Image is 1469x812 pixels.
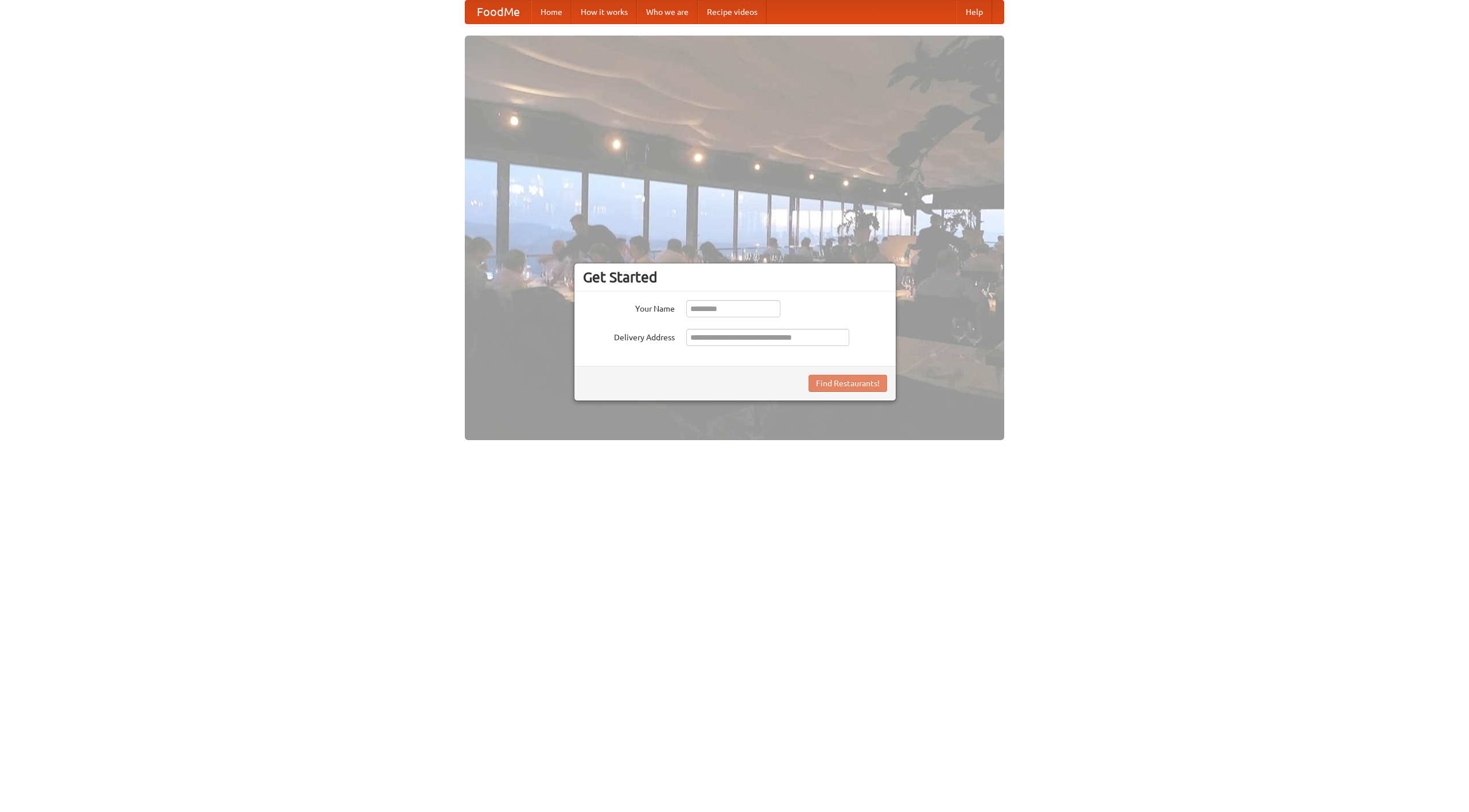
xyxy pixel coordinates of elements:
a: Help [957,1,992,24]
a: Home [531,1,572,24]
button: Find Restaurants! [809,375,887,392]
a: FoodMe [465,1,531,24]
a: How it works [572,1,637,24]
label: Delivery Address [583,329,675,343]
h3: Get Started [583,269,887,286]
a: Recipe videos [698,1,767,24]
label: Your Name [583,300,675,314]
a: Who we are [637,1,698,24]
